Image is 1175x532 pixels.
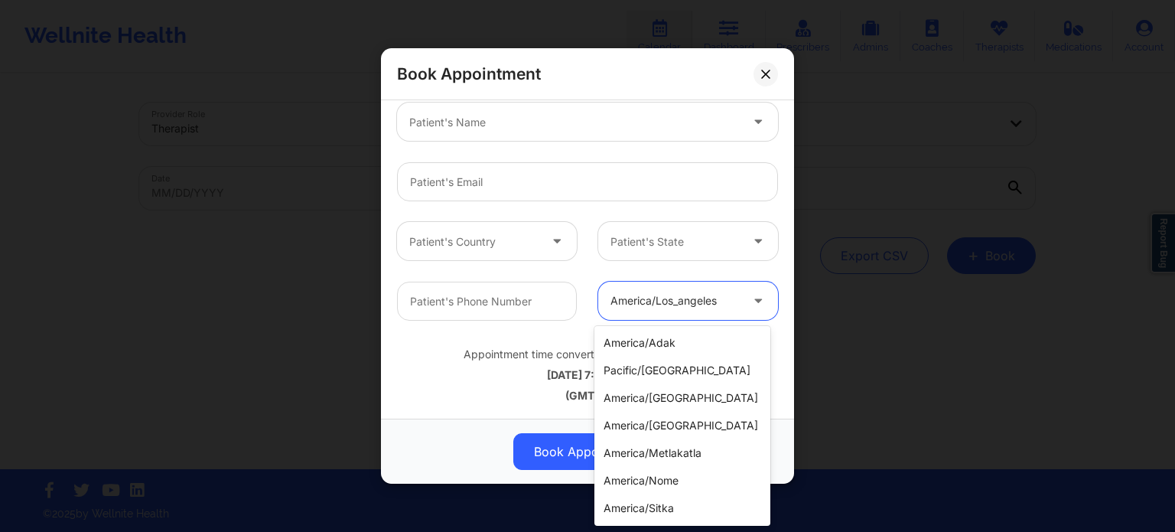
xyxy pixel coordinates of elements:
[610,282,740,320] div: america/los_angeles
[397,64,541,84] h2: Book Appointment
[397,347,778,362] div: Appointment time converted to
[594,412,770,439] div: america/[GEOGRAPHIC_DATA]
[594,439,770,467] div: america/metlakatla
[594,384,770,412] div: america/[GEOGRAPHIC_DATA]
[594,357,770,384] div: pacific/[GEOGRAPHIC_DATA]
[397,282,577,321] input: Patient's Phone Number
[594,467,770,494] div: america/nome
[594,329,770,357] div: america/adak
[397,367,778,383] div: [DATE] 7:00 AM
[513,433,662,470] button: Book Appointment
[397,388,778,403] div: (GMT -7)
[594,494,770,522] div: america/sitka
[397,162,778,201] input: Patient's Email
